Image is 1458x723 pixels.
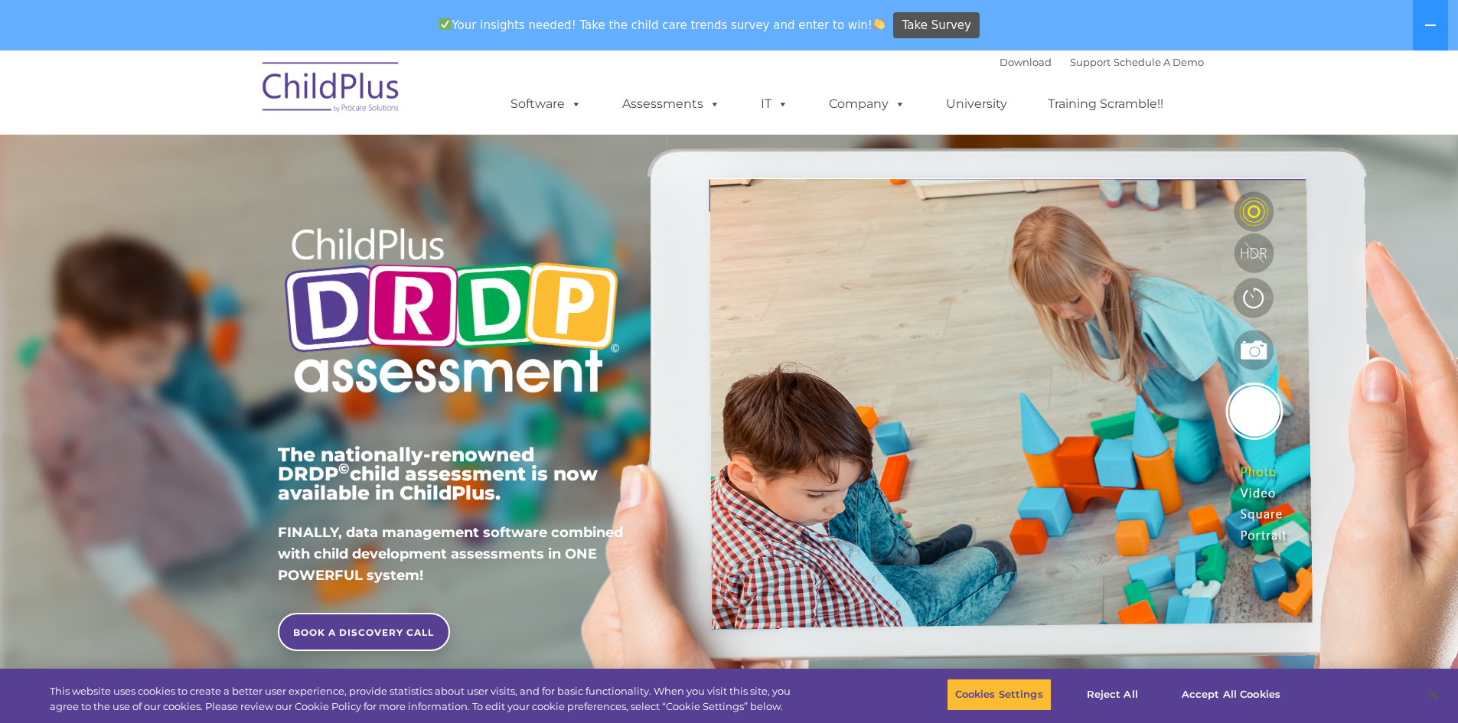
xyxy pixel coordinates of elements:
[278,207,625,418] img: Copyright - DRDP Logo Light
[931,89,1023,119] a: University
[902,12,971,39] span: Take Survey
[1114,56,1204,68] a: Schedule A Demo
[278,613,450,651] a: BOOK A DISCOVERY CALL
[745,89,804,119] a: IT
[433,10,892,40] span: Your insights needed! Take the child care trends survey and enter to win!
[1032,89,1179,119] a: Training Scramble!!
[278,443,598,504] span: The nationally-renowned DRDP child assessment is now available in ChildPlus.
[607,89,736,119] a: Assessments
[1417,678,1450,712] button: Close
[814,89,921,119] a: Company
[439,18,451,30] img: ✅
[1000,56,1052,68] a: Download
[50,684,802,714] div: This website uses cookies to create a better user experience, provide statistics about user visit...
[893,12,980,39] a: Take Survey
[278,524,623,584] span: FINALLY, data management software combined with child development assessments in ONE POWERFUL sys...
[338,460,350,477] sup: ©
[495,89,597,119] a: Software
[255,51,408,128] img: ChildPlus by Procare Solutions
[873,18,885,30] img: 👏
[1070,56,1111,68] a: Support
[947,679,1052,711] button: Cookies Settings
[1173,679,1289,711] button: Accept All Cookies
[1000,56,1204,68] font: |
[1065,679,1160,711] button: Reject All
